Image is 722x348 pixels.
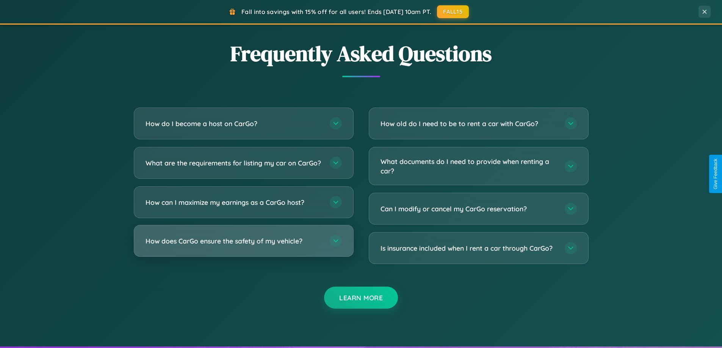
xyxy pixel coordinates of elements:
[241,8,431,16] span: Fall into savings with 15% off for all users! Ends [DATE] 10am PT.
[146,119,322,128] h3: How do I become a host on CarGo?
[381,157,557,175] h3: What documents do I need to provide when renting a car?
[146,198,322,207] h3: How can I maximize my earnings as a CarGo host?
[381,119,557,128] h3: How old do I need to be to rent a car with CarGo?
[437,5,469,18] button: FALL15
[146,236,322,246] h3: How does CarGo ensure the safety of my vehicle?
[146,158,322,168] h3: What are the requirements for listing my car on CarGo?
[381,204,557,214] h3: Can I modify or cancel my CarGo reservation?
[381,243,557,253] h3: Is insurance included when I rent a car through CarGo?
[324,287,398,309] button: Learn More
[713,159,718,189] div: Give Feedback
[134,39,589,68] h2: Frequently Asked Questions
